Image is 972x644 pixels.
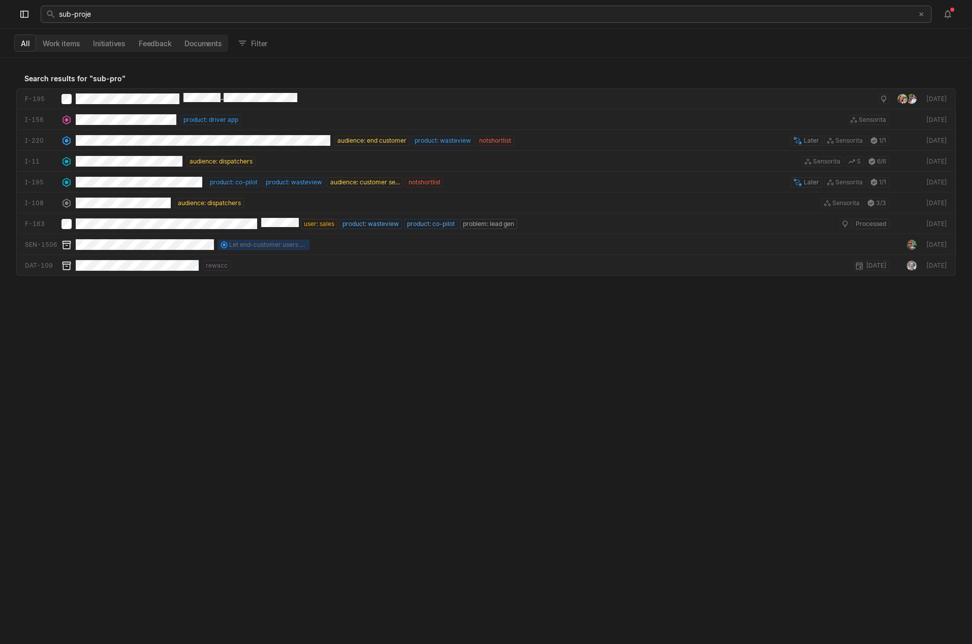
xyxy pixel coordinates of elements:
div: I-156 [25,115,57,124]
span: product: co-pilot [407,219,455,229]
button: Filter [233,35,273,51]
span: product: wasteview [342,219,399,229]
span: S [857,157,861,166]
div: [DATE] [853,261,889,271]
span: Sensorita [835,136,863,145]
span: - [221,95,224,104]
button: Feedback [132,35,178,51]
span: product: co-pilot [209,178,257,187]
a: I-108audience: dispatchersSensorita3/3[DATE] [16,192,956,213]
span: audience: customer service [330,178,400,187]
span: Later [804,136,819,145]
a: I-195product: co-pilotproduct: wasteviewaudience: customer servicenotshortlistLaterSensorita1/1[D... [16,172,956,192]
span: rewacc [206,261,228,270]
span: product: wasteview [415,136,471,145]
div: 1 / 1 [868,136,889,146]
span: sub-proje [59,10,91,18]
div: SEN-1506 [25,240,57,249]
button: Initiatives [86,35,132,51]
span: audience: dispatchers [178,199,241,208]
span: Sensorita [813,157,840,166]
img: me.jpg [906,261,917,271]
img: T0134Q2J6JF-U082HDEKUQG-2a8917aa5d34-512.png [906,240,917,250]
span: Processed [856,219,886,229]
div: F-163 [25,219,57,229]
div: [DATE] [925,199,947,208]
div: F-195 [25,94,57,104]
div: I-108 [25,199,57,208]
a: SEN-1506Let end-customer users separate containers in WasteView by "subproject"[DATE] [16,234,956,255]
a: F-163user: salesproduct: wasteviewproduct: co-pilotproblem: lead genProcessed[DATE] [16,213,956,234]
span: notshortlist [479,136,511,145]
img: marthe.png [897,94,907,104]
span: Search results for " sub-pro " [24,73,126,84]
a: I-220audience: end customerproduct: wasteviewnotshortlistLaterSensorita1/1[DATE] [16,130,956,151]
div: DAT-109 [25,261,57,270]
div: [DATE] [925,240,947,249]
span: Sensorita [859,115,886,124]
div: 1 / 1 [868,177,889,187]
div: 6 / 6 [866,156,889,167]
div: [DATE] [925,157,947,166]
span: notshortlist [408,178,440,187]
a: I-156product: driver appSensorita[DATE] [16,109,956,130]
div: [DATE] [925,136,947,145]
button: S [845,156,864,167]
span: user: sales [304,219,334,229]
span: product: driver app [183,115,238,124]
button: Work items [36,35,86,51]
a: F-195-[DATE] [16,88,956,109]
button: All [14,35,36,52]
span: product: wasteview [265,178,322,187]
div: I-11 [25,157,57,166]
div: I-195 [25,178,57,187]
div: [DATE] [925,94,947,104]
a: DAT-109rewacc[DATE][DATE] [16,255,956,276]
span: Sensorita [832,199,860,208]
div: [DATE] [925,115,947,124]
span: Later [804,178,819,187]
span: Sensorita [835,178,863,187]
span: problem: lead gen [463,219,514,229]
div: [DATE] [925,219,947,229]
span: audience: end customer [337,136,406,145]
img: Screenshot%202025-04-08%20at%2014.02.25.png [906,94,917,104]
div: I-220 [25,136,57,145]
span: Let end-customer users separate containers in WasteView by "subproject" [229,240,306,249]
a: I-11audience: dispatchersSensoritaS6/6[DATE] [16,151,956,172]
div: [DATE] [925,261,947,270]
span: audience: dispatchers [190,157,253,166]
div: [DATE] [925,178,947,187]
button: Documents [178,35,228,51]
div: 3 / 3 [865,198,889,208]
